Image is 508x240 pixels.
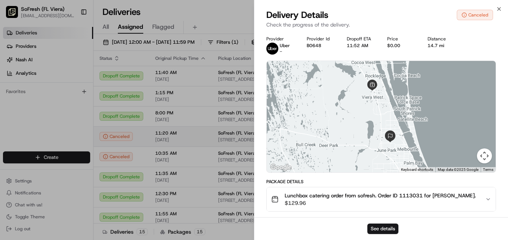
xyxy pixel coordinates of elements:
div: Provider Id [307,36,335,42]
input: Clear [19,48,123,56]
div: Package Details [266,179,496,185]
img: Google [269,163,293,172]
div: $0.00 [387,43,416,49]
span: Uber [280,43,290,49]
button: Lunchbox catering order from sofresh. Order ID 1113031 for [PERSON_NAME].$129.96 [267,187,496,211]
span: $129.96 [285,199,476,207]
div: Provider [266,36,295,42]
span: Delivery Details [266,9,328,21]
button: See details [367,224,398,234]
a: 💻API Documentation [60,105,123,119]
div: Distance [428,36,456,42]
img: 1736555255976-a54dd68f-1ca7-489b-9aae-adbdc363a1c4 [7,71,21,85]
span: Map data ©2025 Google [438,167,478,172]
div: Dropoff ETA [347,36,375,42]
a: Open this area in Google Maps (opens a new window) [269,163,293,172]
a: Powered byPylon [53,126,91,132]
button: B0648 [307,43,321,49]
button: Keyboard shortcuts [401,167,433,172]
div: 📗 [7,109,13,115]
span: Lunchbox catering order from sofresh. Order ID 1113031 for [PERSON_NAME]. [285,192,476,199]
span: Pylon [74,127,91,132]
button: Map camera controls [477,148,492,163]
div: Location Details [266,216,496,222]
span: Knowledge Base [15,108,57,116]
span: API Documentation [71,108,120,116]
button: Start new chat [127,74,136,83]
a: Terms (opens in new tab) [483,167,493,172]
div: 14.7 mi [428,43,456,49]
div: Price [387,36,416,42]
img: uber-new-logo.jpeg [266,43,278,55]
p: Check the progress of the delivery. [266,21,496,28]
div: We're available if you need us! [25,79,95,85]
div: Start new chat [25,71,123,79]
img: Nash [7,7,22,22]
div: 11:52 AM [347,43,375,49]
p: Welcome 👋 [7,30,136,42]
div: 💻 [63,109,69,115]
a: 📗Knowledge Base [4,105,60,119]
button: Canceled [457,10,493,20]
span: - [280,49,282,55]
